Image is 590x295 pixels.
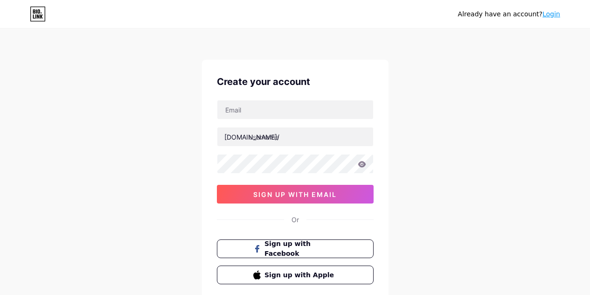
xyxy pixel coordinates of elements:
div: Already have an account? [458,9,560,19]
div: Or [292,215,299,225]
button: Sign up with Facebook [217,239,374,258]
div: [DOMAIN_NAME]/ [224,132,279,142]
span: Sign up with Apple [264,270,337,280]
button: Sign up with Apple [217,266,374,284]
input: username [217,127,373,146]
span: Sign up with Facebook [264,239,337,259]
a: Login [542,10,560,18]
input: Email [217,100,373,119]
div: Create your account [217,75,374,89]
span: sign up with email [253,190,337,198]
button: sign up with email [217,185,374,204]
